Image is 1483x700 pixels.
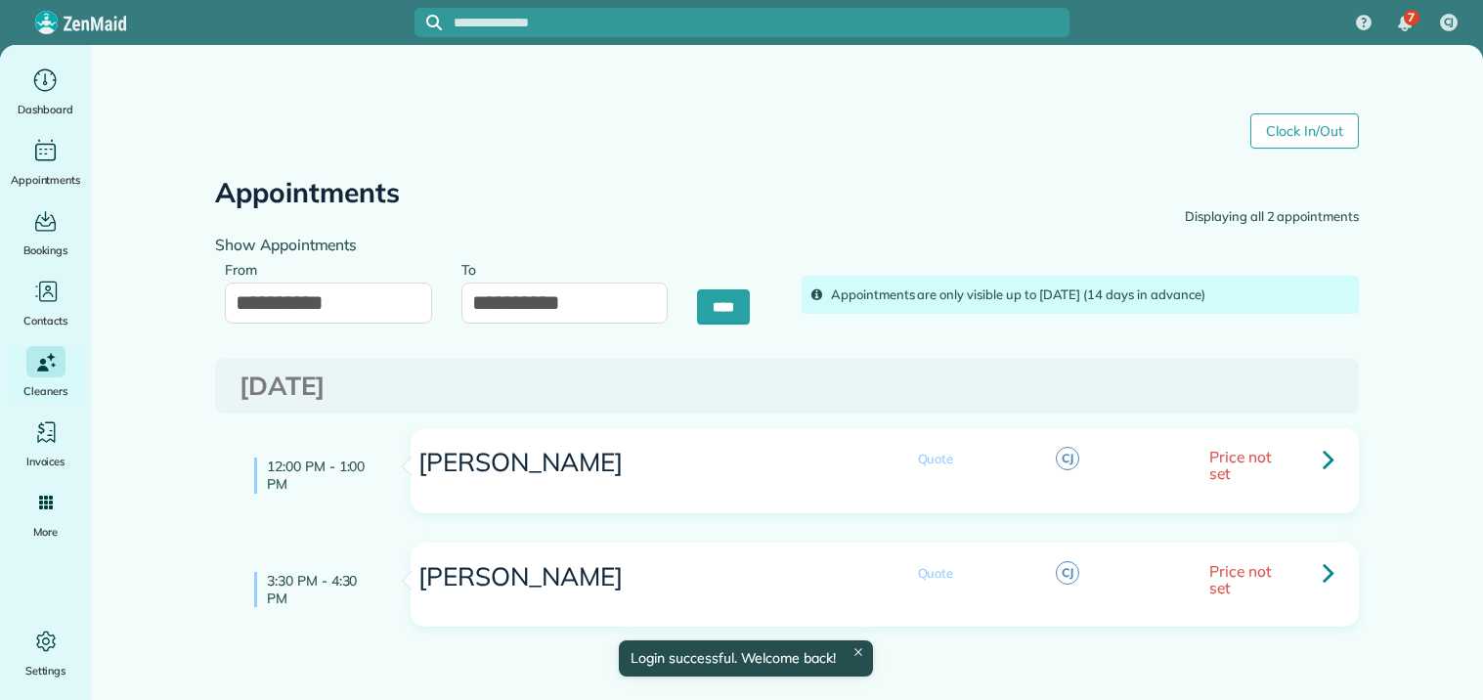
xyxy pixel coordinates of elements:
span: Invoices [26,452,65,471]
span: Settings [25,661,66,680]
label: From [225,250,267,286]
h3: [PERSON_NAME] [416,449,849,477]
button: Focus search [414,15,442,30]
span: CJ [1056,447,1079,470]
span: 7 [1408,10,1415,25]
span: Quote [902,567,954,580]
div: 7 unread notifications [1384,2,1425,45]
a: Appointments [8,135,83,190]
h3: [PERSON_NAME] [416,563,849,591]
h2: Appointments [215,178,400,208]
div: Login successful. Welcome back! [619,640,873,677]
label: To [461,250,486,286]
a: Cleaners [8,346,83,401]
a: Dashboard [8,65,83,119]
span: Dashboard [18,100,73,119]
span: Price not set [1209,561,1271,597]
span: Quote [902,453,954,465]
a: Bookings [8,205,83,260]
div: Appointments are only visible up to [DATE] (14 days in advance) [831,285,1349,305]
h3: [DATE] [240,372,1334,401]
span: CJ [1444,15,1455,30]
div: Displaying all 2 appointments [1185,207,1359,227]
span: Contacts [23,311,67,330]
svg: Focus search [426,15,442,30]
span: Price not set [1209,447,1271,483]
span: Bookings [23,241,68,260]
a: Invoices [8,416,83,471]
a: Contacts [8,276,83,330]
h4: 12:00 PM - 1:00 PM [254,458,381,493]
span: Appointments [11,170,81,190]
span: More [33,522,58,542]
span: Cleaners [23,381,67,401]
h4: Show Appointments [215,237,772,253]
a: Settings [8,626,83,680]
a: Clock In/Out [1250,113,1359,149]
h4: 3:30 PM - 4:30 PM [254,572,381,607]
span: CJ [1056,561,1079,585]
